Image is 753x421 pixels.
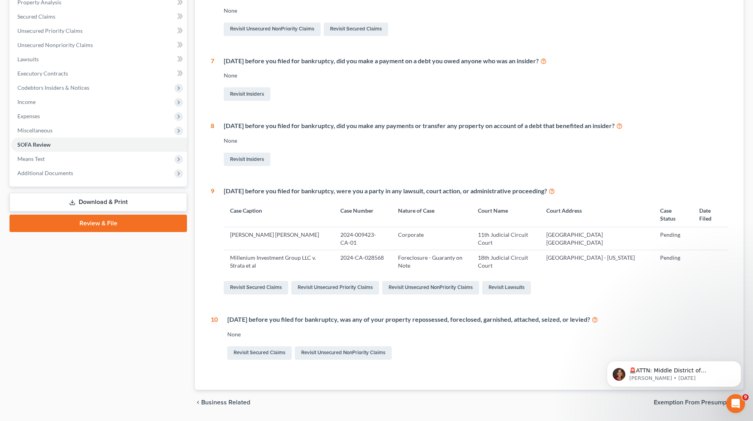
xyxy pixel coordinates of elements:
th: Case Number [334,202,392,227]
a: Revisit Secured Claims [324,23,388,36]
div: 9 [211,187,214,296]
a: Revisit Secured Claims [227,346,292,360]
span: Exemption from Presumption [654,399,737,406]
a: Revisit Unsecured Priority Claims [291,281,379,295]
td: 11th Judicial Circuit Court [472,227,540,250]
td: Pending [654,227,693,250]
button: Exemption from Presumption chevron_right [654,399,744,406]
a: Lawsuits [11,52,187,66]
th: Nature of Case [392,202,472,227]
div: 10 [211,315,218,361]
span: Expenses [17,113,40,119]
a: Executory Contracts [11,66,187,81]
div: 7 [211,57,214,103]
th: Court Address [540,202,654,227]
th: Court Name [472,202,540,227]
div: 8 [211,121,214,168]
span: Codebtors Insiders & Notices [17,84,89,91]
div: None [224,137,728,145]
td: [GEOGRAPHIC_DATA] [GEOGRAPHIC_DATA] [540,227,654,250]
td: [PERSON_NAME] [PERSON_NAME] [224,227,334,250]
div: [DATE] before you filed for bankruptcy, were you a party in any lawsuit, court action, or adminis... [224,187,728,196]
div: None [224,7,728,15]
a: Revisit Unsecured NonPriority Claims [295,346,392,360]
td: 18th Judicial Circuit Court [472,250,540,273]
a: Review & File [9,215,187,232]
span: Unsecured Priority Claims [17,27,83,34]
span: SOFA Review [17,141,51,148]
button: chevron_left Business Related [195,399,250,406]
span: Income [17,98,36,105]
a: Secured Claims [11,9,187,24]
a: Revisit Lawsuits [482,281,531,295]
i: chevron_left [195,399,201,406]
td: [GEOGRAPHIC_DATA] - [US_STATE] [540,250,654,273]
td: 2024-CA-028568 [334,250,392,273]
td: Foreclosure - Guaranty on Note [392,250,472,273]
span: Business Related [201,399,250,406]
a: Revisit Insiders [224,153,270,166]
span: Miscellaneous [17,127,53,134]
th: Case Status [654,202,693,227]
span: Means Test [17,155,45,162]
a: Revisit Secured Claims [224,281,288,295]
td: Millenium Investment Group LLC v. Strata et al [224,250,334,273]
iframe: Intercom notifications message [595,344,753,400]
iframe: Intercom live chat [726,394,745,413]
div: [DATE] before you filed for bankruptcy, did you make a payment on a debt you owed anyone who was ... [224,57,728,66]
span: Unsecured Nonpriority Claims [17,42,93,48]
td: Pending [654,250,693,273]
td: Corporate [392,227,472,250]
div: None [227,330,728,338]
a: SOFA Review [11,138,187,152]
span: Additional Documents [17,170,73,176]
div: [DATE] before you filed for bankruptcy, was any of your property repossessed, foreclosed, garnish... [227,315,728,324]
a: Unsecured Nonpriority Claims [11,38,187,52]
a: Unsecured Priority Claims [11,24,187,38]
a: Revisit Unsecured NonPriority Claims [382,281,479,295]
span: Executory Contracts [17,70,68,77]
a: Revisit Unsecured NonPriority Claims [224,23,321,36]
th: Date Filed [693,202,728,227]
div: None [224,72,728,79]
span: Lawsuits [17,56,39,62]
span: 9 [742,394,749,400]
th: Case Caption [224,202,334,227]
div: [DATE] before you filed for bankruptcy, did you make any payments or transfer any property on acc... [224,121,728,130]
span: Secured Claims [17,13,55,20]
td: 2024-009423-CA-01 [334,227,392,250]
a: Download & Print [9,193,187,211]
a: Revisit Insiders [224,87,270,101]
